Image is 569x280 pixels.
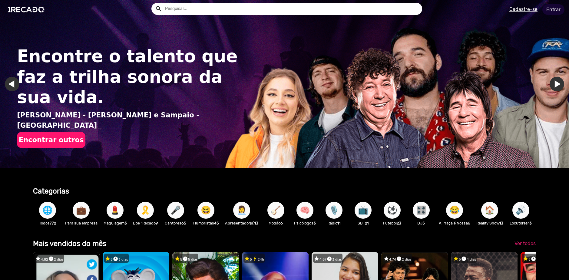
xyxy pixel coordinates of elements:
p: Todos [36,220,59,226]
p: Locutores [509,220,532,226]
b: 21 [365,221,369,225]
span: 🔊 [516,202,526,219]
p: Futebol [381,220,404,226]
b: 772 [50,221,56,225]
p: Humoristas [193,220,219,226]
a: Ir para o último slide [5,77,19,91]
a: Entrar [542,4,564,15]
span: 🎙️ [329,202,339,219]
b: Mais vendidos do mês [33,239,106,248]
span: 👩‍💼 [237,202,247,219]
p: Doe 1Recado [133,220,158,226]
p: SBT [352,220,375,226]
button: 🎤 [167,202,184,219]
span: 🏠 [485,202,495,219]
span: 🎛️ [416,202,426,219]
p: Maquiagem [104,220,127,226]
p: DJ [410,220,433,226]
a: Ir para o próximo slide [550,77,564,91]
button: 🎗️ [137,202,154,219]
b: 5 [422,221,425,225]
b: 6 [280,221,283,225]
b: 45 [214,221,219,225]
b: 23 [397,221,401,225]
p: Modão [264,220,287,226]
span: Ver todos [514,241,536,246]
button: Encontrar outros [17,132,85,148]
b: 6 [468,221,470,225]
button: 📺 [355,202,372,219]
button: 😂 [446,202,463,219]
input: Pesquisar... [160,3,422,15]
button: 🎛️ [413,202,430,219]
span: ⚽ [387,202,397,219]
span: 🪕 [271,202,281,219]
span: 💄 [110,202,120,219]
button: 🔊 [512,202,529,219]
mat-icon: Example home icon [155,5,162,12]
p: Reality Show [476,220,503,226]
p: Cantores [164,220,187,226]
button: 👩‍💼 [233,202,250,219]
button: 🏠 [481,202,498,219]
u: Cadastre-se [509,6,538,12]
p: Para sua empresa [65,220,98,226]
b: 13 [528,221,532,225]
p: A Praça é Nossa [439,220,470,226]
button: 🪕 [267,202,284,219]
b: 3 [124,221,127,225]
button: 🧠 [296,202,313,219]
b: 9 [156,221,158,225]
span: 📺 [358,202,368,219]
b: 3 [313,221,316,225]
button: ⚽ [384,202,401,219]
span: 😆 [201,202,211,219]
button: 💄 [107,202,124,219]
b: 11 [337,221,340,225]
b: Categorias [33,187,69,195]
span: 💼 [76,202,86,219]
p: Rádio [323,220,346,226]
span: 🧠 [300,202,310,219]
b: 13 [499,221,503,225]
button: 😆 [197,202,214,219]
p: [PERSON_NAME] - [PERSON_NAME] e Sampaio - [GEOGRAPHIC_DATA] [17,110,245,131]
button: 💼 [73,202,90,219]
span: 🎤 [170,202,181,219]
b: 65 [181,221,186,225]
p: Psicólogos [293,220,316,226]
h1: Encontre o talento que faz a trilha sonora da sua vida. [17,46,245,108]
span: 😂 [449,202,460,219]
p: Apresentador(a) [225,220,258,226]
button: Example home icon [153,3,164,14]
span: 🌐 [42,202,53,219]
b: 13 [254,221,258,225]
span: 🎗️ [140,202,151,219]
button: 🌐 [39,202,56,219]
button: 🎙️ [326,202,342,219]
